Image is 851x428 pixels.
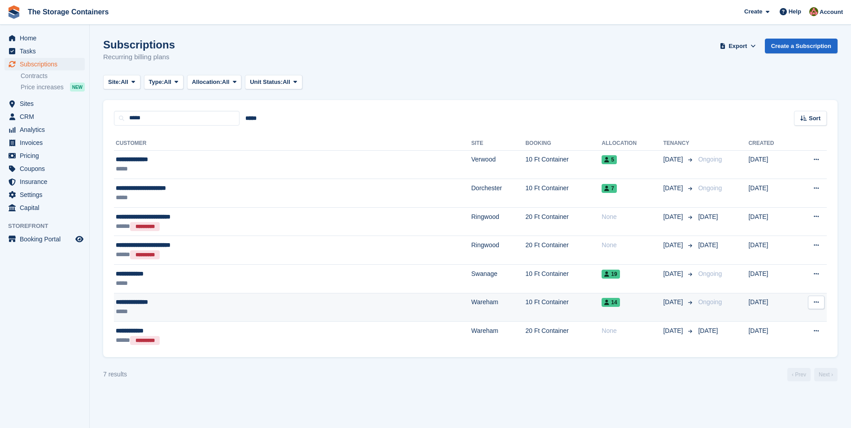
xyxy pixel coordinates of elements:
span: Create [744,7,762,16]
td: 20 Ft Container [525,236,602,265]
td: Ringwood [471,207,525,236]
th: Site [471,136,525,151]
a: Create a Subscription [765,39,838,53]
span: 7 [602,184,617,193]
img: stora-icon-8386f47178a22dfd0bd8f6a31ec36ba5ce8667c1dd55bd0f319d3a0aa187defe.svg [7,5,21,19]
div: NEW [70,83,85,92]
span: Ongoing [698,298,722,306]
span: 5 [602,155,617,164]
h1: Subscriptions [103,39,175,51]
td: [DATE] [748,236,794,265]
span: [DATE] [698,213,718,220]
a: menu [4,149,85,162]
th: Allocation [602,136,663,151]
span: [DATE] [663,183,685,193]
span: Account [820,8,843,17]
span: Pricing [20,149,74,162]
td: 10 Ft Container [525,150,602,179]
a: The Storage Containers [24,4,112,19]
td: 20 Ft Container [525,207,602,236]
th: Booking [525,136,602,151]
a: Contracts [21,72,85,80]
span: Storefront [8,222,89,231]
span: [DATE] [698,241,718,249]
span: Coupons [20,162,74,175]
a: menu [4,58,85,70]
span: Tasks [20,45,74,57]
button: Site: All [103,75,140,90]
span: Site: [108,78,121,87]
span: Export [729,42,747,51]
span: [DATE] [663,240,685,250]
div: 7 results [103,370,127,379]
button: Unit Status: All [245,75,302,90]
span: Settings [20,188,74,201]
a: menu [4,162,85,175]
td: 20 Ft Container [525,322,602,350]
span: [DATE] [663,326,685,336]
a: Price increases NEW [21,82,85,92]
th: Tenancy [663,136,694,151]
span: Subscriptions [20,58,74,70]
button: Allocation: All [187,75,242,90]
span: 19 [602,270,620,279]
span: Sites [20,97,74,110]
span: Ongoing [698,156,722,163]
td: [DATE] [748,293,794,322]
span: Allocation: [192,78,222,87]
span: All [121,78,128,87]
td: [DATE] [748,150,794,179]
span: [DATE] [663,212,685,222]
td: [DATE] [748,179,794,208]
div: None [602,240,663,250]
span: Help [789,7,801,16]
div: None [602,326,663,336]
span: Invoices [20,136,74,149]
td: 10 Ft Container [525,179,602,208]
td: Wareham [471,293,525,322]
span: [DATE] [698,327,718,334]
a: menu [4,45,85,57]
td: Dorchester [471,179,525,208]
span: All [283,78,290,87]
span: Home [20,32,74,44]
span: Insurance [20,175,74,188]
span: 14 [602,298,620,307]
button: Type: All [144,75,183,90]
span: Sort [809,114,820,123]
span: All [222,78,230,87]
td: [DATE] [748,265,794,293]
span: Unit Status: [250,78,283,87]
td: Ringwood [471,236,525,265]
nav: Page [786,368,839,381]
td: [DATE] [748,322,794,350]
span: Price increases [21,83,64,92]
p: Recurring billing plans [103,52,175,62]
td: Verwood [471,150,525,179]
a: menu [4,32,85,44]
span: Ongoing [698,184,722,192]
a: menu [4,97,85,110]
span: Capital [20,201,74,214]
span: [DATE] [663,155,685,164]
a: menu [4,136,85,149]
a: menu [4,175,85,188]
a: Previous [787,368,811,381]
td: Swanage [471,265,525,293]
a: menu [4,110,85,123]
a: Preview store [74,234,85,245]
span: Analytics [20,123,74,136]
span: Ongoing [698,270,722,277]
a: menu [4,123,85,136]
span: [DATE] [663,269,685,279]
a: menu [4,233,85,245]
div: None [602,212,663,222]
a: menu [4,201,85,214]
span: Type: [149,78,164,87]
button: Export [718,39,758,53]
span: Booking Portal [20,233,74,245]
td: Wareham [471,322,525,350]
span: All [164,78,171,87]
img: Kirsty Simpson [809,7,818,16]
a: menu [4,188,85,201]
